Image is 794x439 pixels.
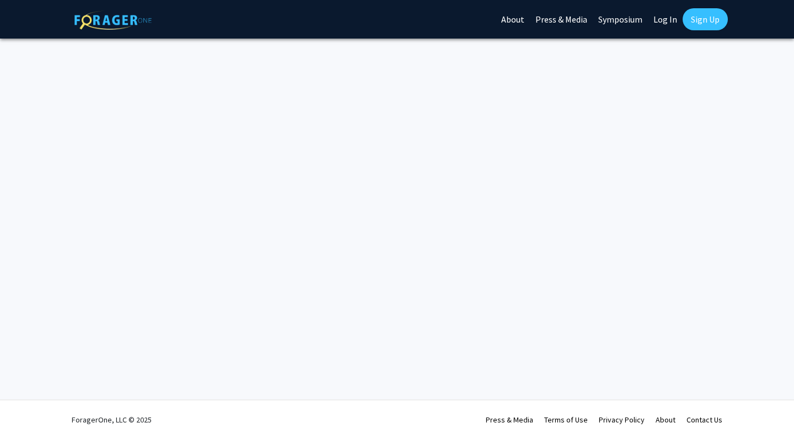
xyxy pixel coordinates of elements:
a: About [656,415,675,425]
a: Contact Us [686,415,722,425]
a: Press & Media [486,415,533,425]
a: Terms of Use [544,415,588,425]
img: ForagerOne Logo [74,10,152,30]
a: Privacy Policy [599,415,645,425]
a: Sign Up [683,8,728,30]
div: ForagerOne, LLC © 2025 [72,400,152,439]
